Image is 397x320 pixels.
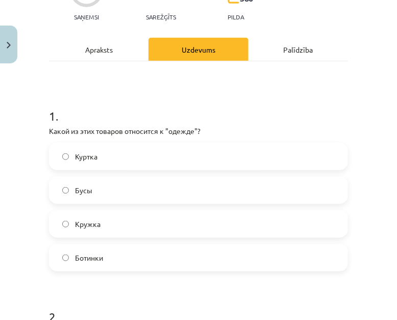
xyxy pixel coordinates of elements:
[62,221,69,227] input: Кружка
[75,185,92,196] span: Бусы
[75,253,103,263] span: Ботинки
[49,91,348,123] h1: 1 .
[75,151,97,162] span: Куртка
[7,42,11,49] img: icon-close-lesson-0947bae3869378f0d4975bcd49f059093ad1ed9edebbc8119c70593378902aed.svg
[249,38,348,61] div: Palīdzība
[70,13,103,20] p: Saņemsi
[228,13,244,20] p: pilda
[62,187,69,194] input: Бусы
[62,153,69,160] input: Куртка
[148,38,248,61] div: Uzdevums
[49,126,348,136] p: Какой из этих товаров относится к "одежде"?
[49,38,148,61] div: Apraksts
[146,13,176,20] p: Sarežģīts
[62,255,69,261] input: Ботинки
[75,219,101,230] span: Кружка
